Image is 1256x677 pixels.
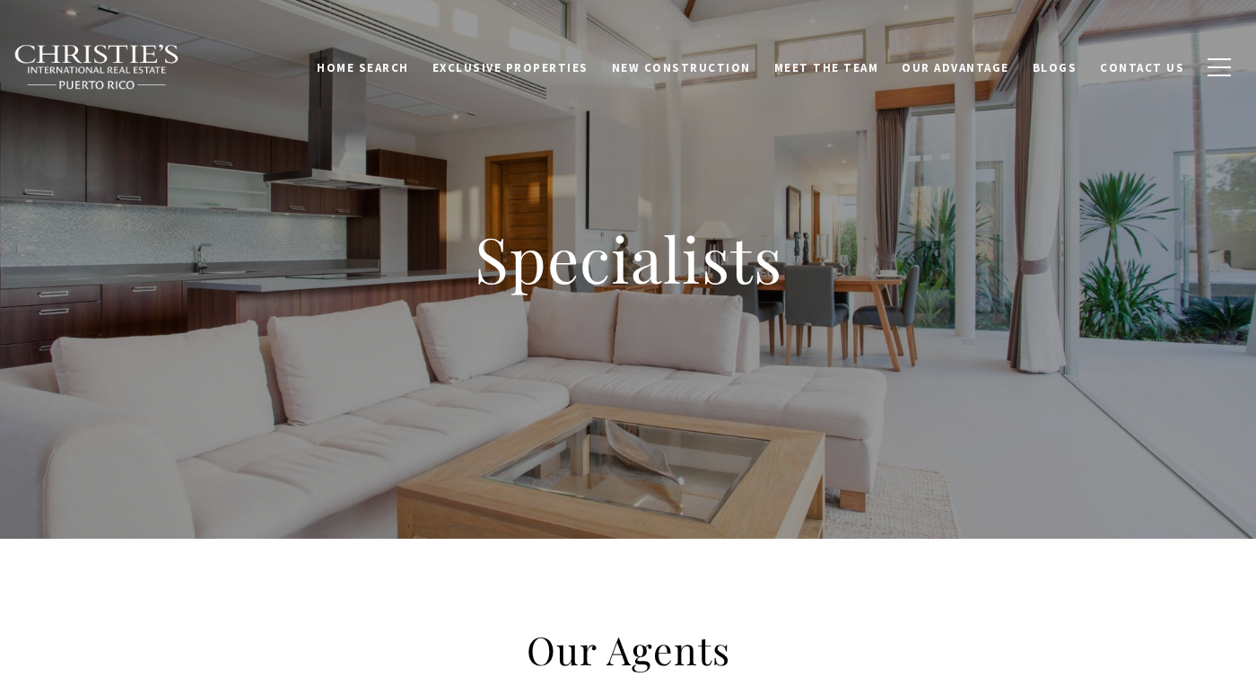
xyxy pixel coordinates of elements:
a: Our Advantage [890,49,1021,84]
h1: Specialists [269,219,987,298]
span: New Construction [612,58,751,74]
span: Our Advantage [902,58,1009,74]
a: Meet the Team [763,49,891,84]
span: Contact Us [1100,58,1184,74]
a: Blogs [1021,49,1089,84]
a: Home Search [305,49,421,84]
span: Blogs [1033,58,1077,74]
span: Exclusive Properties [432,58,589,74]
a: Exclusive Properties [421,49,600,84]
h2: Our Agents [242,625,1014,675]
a: New Construction [600,49,763,84]
img: Christie's International Real Estate black text logo [13,44,180,91]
